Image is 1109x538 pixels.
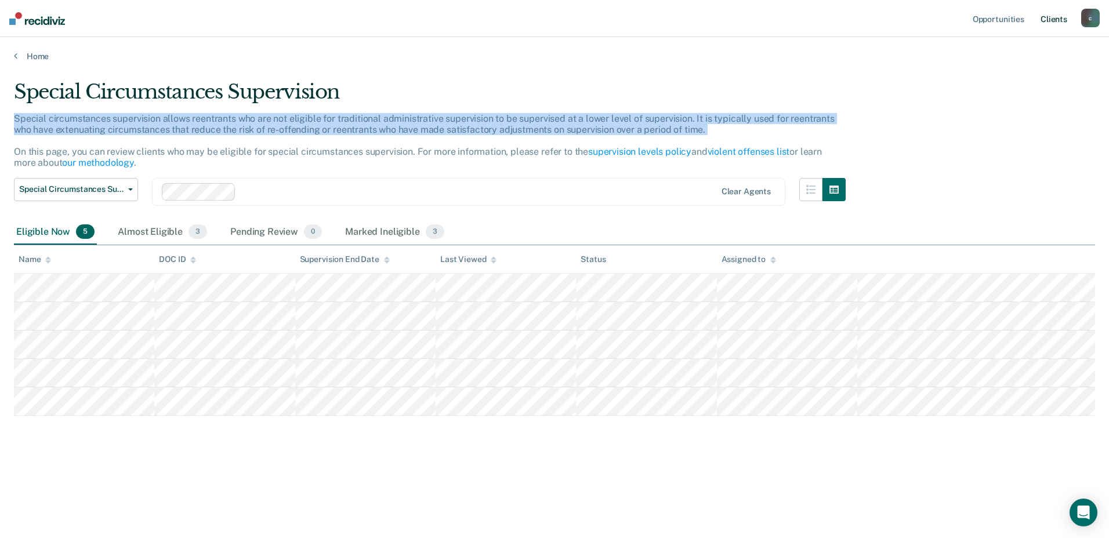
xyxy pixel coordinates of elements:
div: Eligible Now5 [14,220,97,245]
div: DOC ID [159,255,196,264]
a: supervision levels policy [588,146,691,157]
div: Supervision End Date [300,255,390,264]
a: Home [14,51,1095,61]
div: Name [19,255,51,264]
span: 0 [304,224,322,239]
button: c [1081,9,1100,27]
div: Clear agents [722,187,771,197]
div: Almost Eligible3 [115,220,209,245]
img: Recidiviz [9,12,65,25]
button: Special Circumstances Supervision [14,178,138,201]
div: Assigned to [722,255,776,264]
div: Pending Review0 [228,220,324,245]
span: 5 [76,224,95,239]
span: 3 [189,224,207,239]
div: Open Intercom Messenger [1070,499,1097,526]
div: Marked Ineligible3 [343,220,447,245]
span: Special Circumstances Supervision [19,184,124,194]
div: Status [581,255,606,264]
a: our methodology [62,157,134,168]
span: 3 [426,224,444,239]
div: Last Viewed [440,255,496,264]
p: Special circumstances supervision allows reentrants who are not eligible for traditional administ... [14,113,835,169]
div: Special Circumstances Supervision [14,80,846,113]
a: violent offenses list [708,146,790,157]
